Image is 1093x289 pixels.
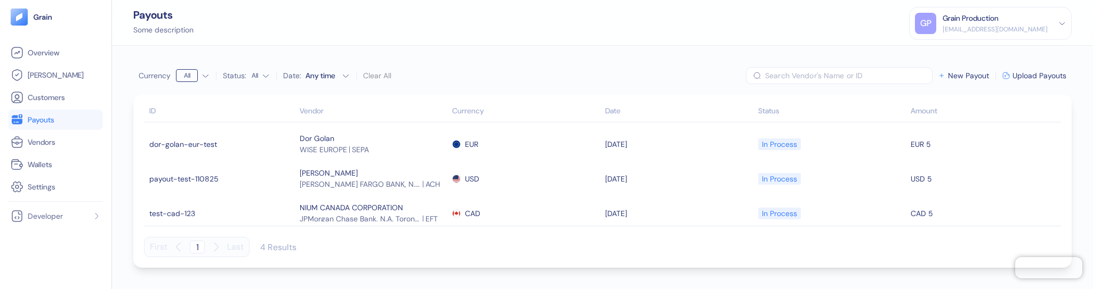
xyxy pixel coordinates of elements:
td: EUR 5 [908,127,1061,161]
span: CAD [465,204,480,222]
a: Wallets [11,158,101,171]
div: Dor Golan [300,133,447,144]
div: In Process [762,170,797,188]
div: In Process [762,204,797,222]
th: ID [144,101,297,122]
span: EFT [425,213,447,224]
th: Amount [908,101,1061,122]
label: Currency [139,72,171,79]
a: Settings [11,180,101,193]
button: Last [227,237,244,257]
button: First [150,237,167,257]
iframe: Chatra live chat [1015,257,1082,278]
td: CAD 5 [908,196,1061,230]
span: SEPA [352,144,373,155]
span: Customers [28,92,65,103]
input: Search Vendor's Name or ID [765,67,933,84]
td: [DATE] [602,196,756,230]
span: Date : [283,70,301,81]
td: dor-golan-eur-test [144,127,297,161]
div: [PERSON_NAME] [300,168,447,179]
div: 4 Results [260,242,296,253]
button: Date:Any time [283,70,350,81]
span: New Payout [948,72,989,79]
span: [PERSON_NAME] FARGO BANK, N.A. [300,179,421,189]
th: Date [602,101,756,122]
a: Customers [11,91,101,104]
span: USD [465,170,479,188]
div: Grain Production [943,13,999,24]
td: payout-test-110825 [144,161,297,196]
div: NIUM CANADA CORPORATION [300,202,447,213]
div: Some description [133,24,194,36]
td: USD 5 [908,161,1061,196]
a: Overview [11,46,101,59]
button: Currency [176,67,210,84]
span: Upload Payouts [1012,72,1066,79]
a: Payouts [11,113,101,126]
td: test-cad-123 [144,196,297,230]
label: Status: [223,72,246,79]
a: [PERSON_NAME] [11,69,101,81]
span: Overview [28,47,59,58]
span: EUR [465,135,478,153]
span: Payouts [28,114,54,125]
div: Payouts [133,10,194,20]
div: [EMAIL_ADDRESS][DOMAIN_NAME] [943,24,1048,34]
span: ACH [425,179,447,189]
span: WISE EUROPE [300,144,347,155]
button: Upload Payouts [1002,72,1066,79]
span: JPMorgan Chase Bank, N.A. Toronto Branch [300,213,421,224]
img: logo [33,13,53,21]
td: [DATE] [602,127,756,161]
th: Status [756,101,909,122]
th: Currency [449,101,602,122]
div: In Process [762,135,797,153]
button: New Payout [938,72,989,79]
span: [PERSON_NAME] [28,70,84,80]
span: Wallets [28,159,52,170]
span: Settings [28,181,55,192]
div: Any time [306,70,337,81]
span: Developer [28,211,63,221]
a: Vendors [11,136,101,148]
div: GP [915,13,936,34]
img: logo-tablet-V2.svg [11,9,28,26]
td: [DATE] [602,161,756,196]
span: Vendors [28,137,55,147]
th: Vendor [297,101,450,122]
button: Status: [252,67,270,84]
